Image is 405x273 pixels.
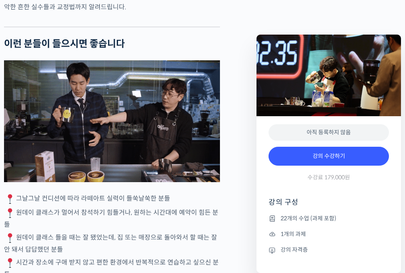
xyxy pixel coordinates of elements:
[4,193,220,205] p: 그날그날 컨디션에 따라 라떼아트 실력이 들쑥날쑥한 분들
[5,258,15,268] img: 📍
[269,245,389,255] li: 강의 자격증
[2,206,53,226] a: 홈
[124,218,134,225] span: 설정
[269,197,389,213] h4: 강의 구성
[104,206,154,226] a: 설정
[269,147,389,166] a: 강의 수강하기
[4,207,220,230] p: 원데이 클래스가 멀어서 참석하기 힘들거나, 원하는 시간대에 예약이 힘든 분들
[4,232,220,255] p: 원데이 클래스 들을 때는 잘 됐었는데, 집 또는 매장으로 돌아와서 할 때는 잘 안 돼서 답답했던 분들
[269,213,389,223] li: 22개의 수업 (과제 포함)
[4,38,125,50] strong: 이런 분들이 들으시면 좋습니다
[307,174,350,181] span: 수강료 179,000원
[73,219,83,225] span: 대화
[5,194,15,204] img: 📍
[53,206,104,226] a: 대화
[5,208,15,218] img: 📍
[269,229,389,239] li: 1개의 과제
[25,218,30,225] span: 홈
[269,124,389,141] div: 아직 등록하지 않음
[5,233,15,243] img: 📍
